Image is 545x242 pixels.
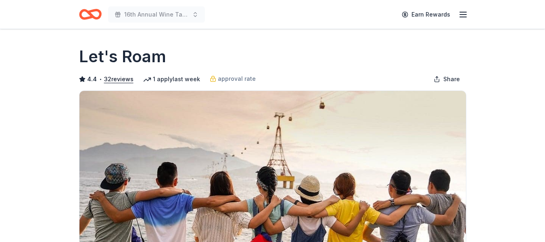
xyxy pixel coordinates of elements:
span: Share [443,74,460,84]
h1: Let's Roam [79,45,166,68]
button: Share [427,71,466,87]
span: 4.4 [87,74,97,84]
button: 32reviews [104,74,134,84]
span: approval rate [218,74,256,84]
a: approval rate [210,74,256,84]
a: Home [79,5,102,24]
div: 1 apply last week [143,74,200,84]
span: • [99,76,102,82]
button: 16th Annual Wine Tasting & Silent Auction [108,6,205,23]
span: 16th Annual Wine Tasting & Silent Auction [124,10,189,19]
a: Earn Rewards [397,7,455,22]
